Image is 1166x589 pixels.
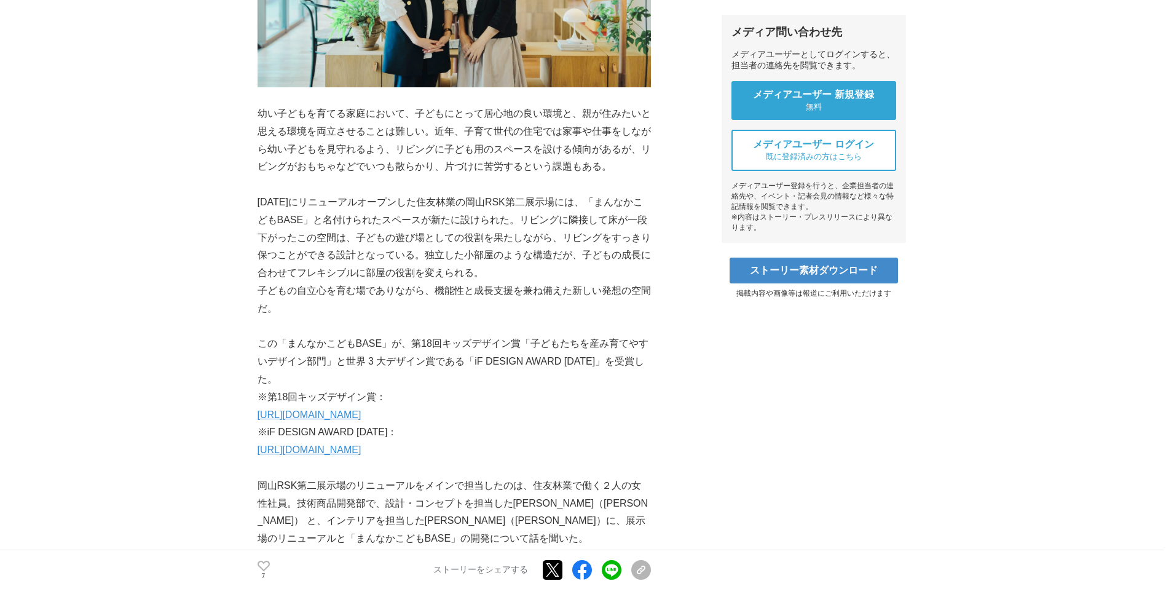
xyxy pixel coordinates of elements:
p: 幼い子どもを育てる家庭において、子どもにとって居心地の良い環境と、親が住みたいと思える環境を両立させることは難しい。近年、子育て世代の住宅では家事や仕事をしながら幼い子どもを見守れるよう、リビン... [258,105,651,176]
p: 子どもの自立心を育む場でありながら、機能性と成長支援を兼ね備えた新しい発想の空間だ。 [258,282,651,318]
div: メディアユーザーとしてログインすると、担当者の連絡先を閲覧できます。 [731,49,896,71]
a: メディアユーザー 新規登録 無料 [731,81,896,120]
span: 既に登録済みの方はこちら [766,151,862,162]
p: [DATE]にリニューアルオープンした住友林業の岡山RSK第二展示場には、「まんなかこどもBASE」と名付けられたスペースが新たに設けられた。リビングに隣接して床が一段下がったこの空間は、子ども... [258,194,651,282]
div: メディアユーザー登録を行うと、企業担当者の連絡先や、イベント・記者会見の情報など様々な特記情報を閲覧できます。 ※内容はストーリー・プレスリリースにより異なります。 [731,181,896,233]
p: ストーリーをシェアする [433,564,528,575]
p: 岡山RSK第二展示場のリニューアルをメインで担当したのは、住友林業で働く２人の女性社員。技術商品開発部で、設計・コンセプトを担当した[PERSON_NAME]（[PERSON_NAME]） と、... [258,477,651,548]
p: ※iF DESIGN AWARD [DATE]： [258,424,651,441]
p: 掲載内容や画像等は報道にご利用いただけます [722,288,906,299]
span: メディアユーザー 新規登録 [753,89,875,101]
a: メディアユーザー ログイン 既に登録済みの方はこちら [731,130,896,171]
p: ※第18回キッズデザイン賞： [258,389,651,406]
div: メディア問い合わせ先 [731,25,896,39]
p: この「まんなかこどもBASE」が、第18回キッズデザイン賞「子どもたちを産み育てやすいデザイン部門」と世界 3 大デザイン賞である「iF DESIGN AWARD [DATE]」を受賞した。 [258,335,651,388]
a: ストーリー素材ダウンロード [730,258,898,283]
span: メディアユーザー ログイン [753,138,875,151]
a: [URL][DOMAIN_NAME] [258,445,361,455]
span: 無料 [806,101,822,113]
p: 7 [258,572,270,579]
a: [URL][DOMAIN_NAME] [258,409,361,420]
